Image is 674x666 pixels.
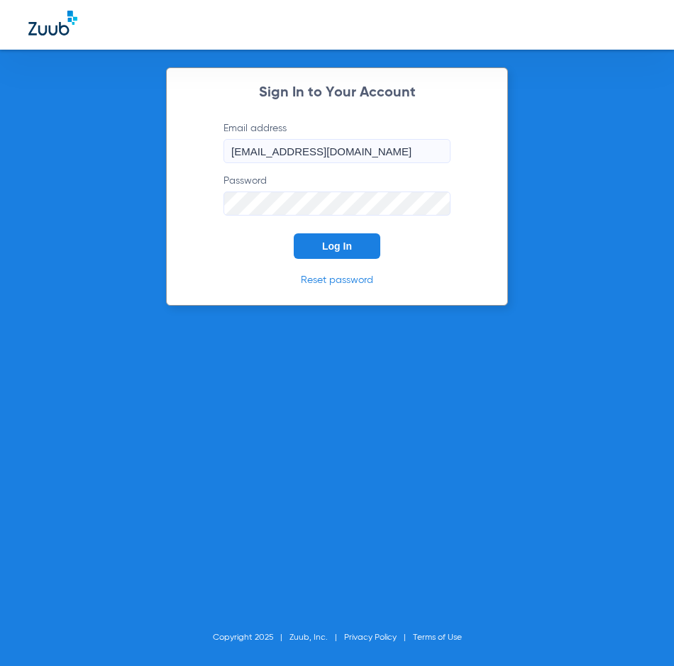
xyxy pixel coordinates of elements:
[322,240,352,252] span: Log In
[202,86,472,100] h2: Sign In to Your Account
[413,633,462,642] a: Terms of Use
[223,192,451,216] input: Password
[223,139,451,163] input: Email address
[301,275,373,285] a: Reset password
[289,631,344,645] li: Zuub, Inc.
[294,233,380,259] button: Log In
[344,633,397,642] a: Privacy Policy
[223,174,451,216] label: Password
[28,11,77,35] img: Zuub Logo
[223,121,451,163] label: Email address
[213,631,289,645] li: Copyright 2025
